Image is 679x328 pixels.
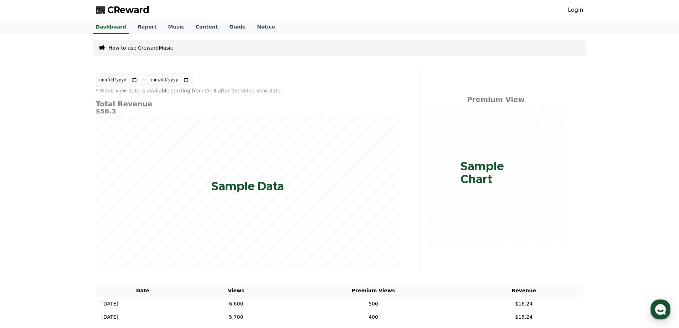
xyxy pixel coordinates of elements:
[568,6,583,14] a: Login
[464,297,583,311] td: $16.24
[132,20,163,34] a: Report
[109,44,173,51] a: How to use CrewardMusic
[107,4,149,16] span: CReward
[96,284,190,297] th: Date
[223,20,251,34] a: Guide
[190,284,282,297] th: Views
[92,226,137,244] a: Settings
[96,100,400,108] h4: Total Revenue
[282,311,464,324] td: 400
[426,96,566,104] h4: Premium View
[106,237,123,243] span: Settings
[282,284,464,297] th: Premium Views
[282,297,464,311] td: 500
[464,311,583,324] td: $15.24
[96,87,400,94] p: * Video view data is available starting from D+3 after the video view date.
[18,237,31,243] span: Home
[190,311,282,324] td: 5,700
[461,160,531,186] p: Sample Chart
[59,237,80,243] span: Messages
[211,180,284,193] p: Sample Data
[102,313,118,321] p: [DATE]
[251,20,281,34] a: Notice
[102,300,118,308] p: [DATE]
[162,20,190,34] a: Music
[190,20,224,34] a: Content
[96,4,149,16] a: CReward
[47,226,92,244] a: Messages
[2,226,47,244] a: Home
[190,297,282,311] td: 6,600
[464,284,583,297] th: Revenue
[142,76,146,84] p: ~
[93,20,129,34] a: Dashboard
[96,108,400,115] h5: $56.3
